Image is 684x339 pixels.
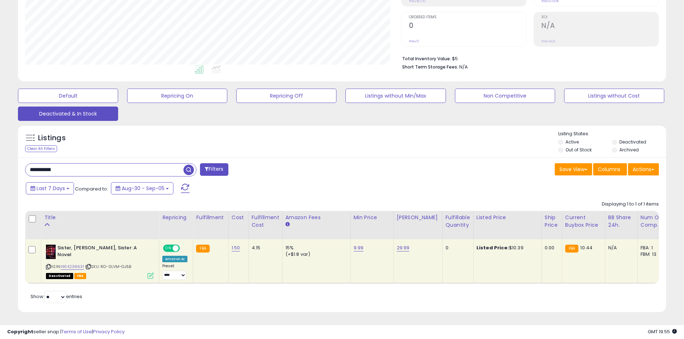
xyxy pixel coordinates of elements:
[37,185,65,192] span: Last 7 Days
[545,245,557,251] div: 0.00
[7,329,125,335] div: seller snap | |
[75,185,108,192] span: Compared to:
[565,245,578,253] small: FBA
[409,15,526,19] span: Ordered Items
[7,328,33,335] strong: Copyright
[593,163,627,175] button: Columns
[566,147,592,153] label: Out of Stock
[580,244,592,251] span: 10.44
[111,182,173,194] button: Aug-30 - Sep-05
[641,251,664,258] div: FBM: 13
[476,214,539,221] div: Listed Price
[38,133,66,143] h5: Listings
[46,245,56,259] img: 41YjA+yYAAL._SL40_.jpg
[566,139,579,145] label: Active
[641,214,667,229] div: Num of Comp.
[285,221,290,228] small: Amazon Fees.
[345,89,446,103] button: Listings without Min/Max
[61,328,92,335] a: Terms of Use
[252,245,277,251] div: 4.15
[61,264,84,270] a: 1464236631
[46,245,154,278] div: ASIN:
[57,245,145,260] b: Sister, [PERSON_NAME], Sister: A Novel
[402,56,451,62] b: Total Inventory Value:
[446,245,468,251] div: 0
[409,39,419,43] small: Prev: 0
[25,145,57,152] div: Clear All Filters
[397,244,410,251] a: 29.99
[354,244,364,251] a: 9.99
[164,245,173,251] span: ON
[455,89,555,103] button: Non Competitive
[628,163,659,175] button: Actions
[619,147,639,153] label: Archived
[564,89,664,103] button: Listings without Cost
[641,245,664,251] div: FBA: 1
[18,107,118,121] button: Deactivated & In Stock
[44,214,156,221] div: Title
[558,131,666,137] p: Listing States:
[232,244,240,251] a: 1.50
[459,63,468,70] span: N/A
[409,22,526,31] h2: 0
[608,245,632,251] div: N/A
[179,245,190,251] span: OFF
[93,328,125,335] a: Privacy Policy
[127,89,227,103] button: Repricing On
[74,273,87,279] span: FBA
[555,163,592,175] button: Save View
[541,22,659,31] h2: N/A
[162,264,187,280] div: Preset:
[397,214,439,221] div: [PERSON_NAME]
[648,328,677,335] span: 2025-09-13 19:55 GMT
[565,214,602,229] div: Current Buybox Price
[46,273,73,279] span: All listings that are unavailable for purchase on Amazon for any reason other than out-of-stock
[402,54,653,62] li: $5
[162,214,190,221] div: Repricing
[236,89,336,103] button: Repricing Off
[476,244,509,251] b: Listed Price:
[26,182,74,194] button: Last 7 Days
[545,214,559,229] div: Ship Price
[31,293,82,300] span: Show: entries
[18,89,118,103] button: Default
[476,245,536,251] div: $10.39
[85,264,131,269] span: | SKU: RO-0LVM-GJ5B
[285,214,348,221] div: Amazon Fees
[252,214,279,229] div: Fulfillment Cost
[619,139,646,145] label: Deactivated
[200,163,228,176] button: Filters
[608,214,634,229] div: BB Share 24h.
[402,64,458,70] b: Short Term Storage Fees:
[196,245,209,253] small: FBA
[122,185,164,192] span: Aug-30 - Sep-05
[354,214,391,221] div: Min Price
[285,245,345,251] div: 15%
[598,166,620,173] span: Columns
[541,15,659,19] span: ROI
[285,251,345,258] div: (+$1.8 var)
[232,214,246,221] div: Cost
[162,256,187,262] div: Amazon AI
[602,201,659,208] div: Displaying 1 to 1 of 1 items
[196,214,225,221] div: Fulfillment
[446,214,470,229] div: Fulfillable Quantity
[541,39,555,43] small: Prev: N/A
